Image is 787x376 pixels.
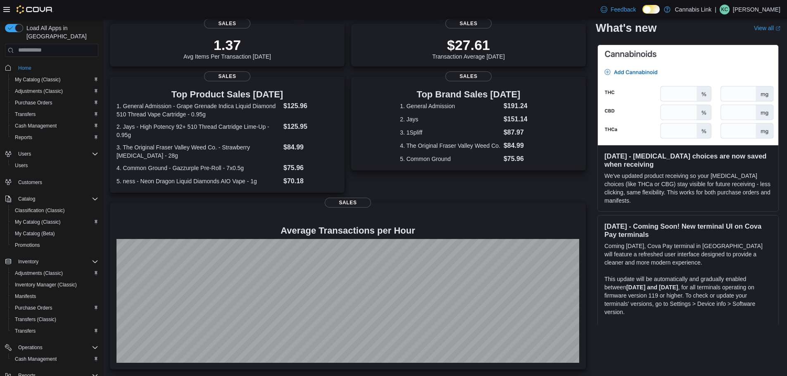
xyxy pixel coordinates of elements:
[733,5,780,14] p: [PERSON_NAME]
[12,98,98,108] span: Purchase Orders
[12,206,68,215] a: Classification (Classic)
[12,75,98,85] span: My Catalog (Classic)
[604,172,772,205] p: We've updated product receiving so your [MEDICAL_DATA] choices (like THCa or CBG) stay visible fo...
[12,326,98,336] span: Transfers
[15,76,61,83] span: My Catalog (Classic)
[15,149,34,159] button: Users
[445,19,492,28] span: Sales
[12,303,56,313] a: Purchase Orders
[15,257,42,267] button: Inventory
[12,217,64,227] a: My Catalog (Classic)
[15,356,57,362] span: Cash Management
[15,219,61,225] span: My Catalog (Classic)
[504,154,537,164] dd: $75.96
[18,258,38,265] span: Inventory
[15,343,46,352] button: Operations
[283,142,338,152] dd: $84.99
[23,24,98,40] span: Load All Apps in [GEOGRAPHIC_DATA]
[12,217,98,227] span: My Catalog (Classic)
[15,177,45,187] a: Customers
[432,37,505,60] div: Transaction Average [DATE]
[15,343,98,352] span: Operations
[8,74,102,85] button: My Catalog (Classic)
[117,102,280,118] dt: 1. General Admission - Grape Grenade Indica Liquid Diamond 510 Thread Vape Cartridge - 0.95g
[400,90,537,99] h3: Top Brand Sales [DATE]
[204,19,250,28] span: Sales
[12,109,98,119] span: Transfers
[15,162,28,169] span: Users
[15,305,52,311] span: Purchase Orders
[8,239,102,251] button: Promotions
[12,121,60,131] a: Cash Management
[8,228,102,239] button: My Catalog (Beta)
[18,151,31,157] span: Users
[12,229,58,239] a: My Catalog (Beta)
[15,123,57,129] span: Cash Management
[8,291,102,302] button: Manifests
[604,222,772,239] h3: [DATE] - Coming Soon! New terminal UI on Cova Pay terminals
[12,229,98,239] span: My Catalog (Beta)
[8,109,102,120] button: Transfers
[12,326,39,336] a: Transfers
[117,177,280,185] dt: 5. ness - Neon Dragon Liquid Diamonds AIO Vape - 1g
[18,65,31,71] span: Home
[12,315,98,324] span: Transfers (Classic)
[12,315,59,324] a: Transfers (Classic)
[12,206,98,215] span: Classification (Classic)
[2,256,102,267] button: Inventory
[8,267,102,279] button: Adjustments (Classic)
[504,128,537,137] dd: $87.97
[117,90,338,99] h3: Top Product Sales [DATE]
[2,193,102,205] button: Catalog
[504,141,537,151] dd: $84.99
[604,152,772,169] h3: [DATE] - [MEDICAL_DATA] choices are now saved when receiving
[400,102,500,110] dt: 1. General Admission
[2,62,102,74] button: Home
[15,242,40,248] span: Promotions
[8,302,102,314] button: Purchase Orders
[117,143,280,160] dt: 3. The Original Fraser Valley Weed Co. - Strawberry [MEDICAL_DATA] - 28g
[204,71,250,81] span: Sales
[12,268,98,278] span: Adjustments (Classic)
[8,216,102,228] button: My Catalog (Classic)
[8,120,102,132] button: Cash Management
[2,342,102,353] button: Operations
[400,155,500,163] dt: 5. Common Ground
[15,293,36,300] span: Manifests
[597,1,639,18] a: Feedback
[504,114,537,124] dd: $151.14
[15,328,36,334] span: Transfers
[15,194,38,204] button: Catalog
[12,161,98,170] span: Users
[18,344,43,351] span: Operations
[675,5,711,14] p: Cannabis Link
[325,198,371,208] span: Sales
[283,101,338,111] dd: $125.96
[283,163,338,173] dd: $75.96
[12,280,80,290] a: Inventory Manager (Classic)
[642,5,660,14] input: Dark Mode
[8,353,102,365] button: Cash Management
[12,75,64,85] a: My Catalog (Classic)
[117,123,280,139] dt: 2. Jays - High Potency 92+ 510 Thread Cartridge Lime-Up - 0.95g
[17,5,53,14] img: Cova
[12,240,43,250] a: Promotions
[15,207,65,214] span: Classification (Classic)
[8,325,102,337] button: Transfers
[12,109,39,119] a: Transfers
[721,5,728,14] span: KC
[15,63,98,73] span: Home
[611,5,636,14] span: Feedback
[12,354,60,364] a: Cash Management
[12,132,36,142] a: Reports
[754,25,780,31] a: View allExternal link
[432,37,505,53] p: $27.61
[504,101,537,111] dd: $191.24
[15,230,55,237] span: My Catalog (Beta)
[18,196,35,202] span: Catalog
[15,177,98,187] span: Customers
[2,148,102,160] button: Users
[12,354,98,364] span: Cash Management
[775,26,780,31] svg: External link
[12,86,98,96] span: Adjustments (Classic)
